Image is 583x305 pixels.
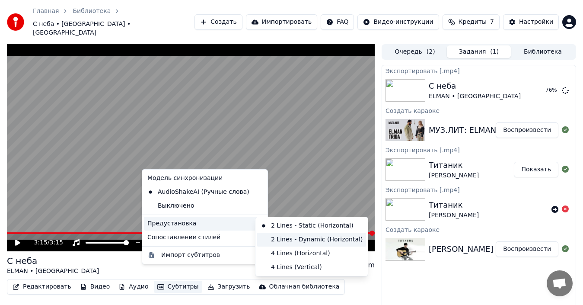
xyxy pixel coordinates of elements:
div: 4 Lines (Vertical) [257,260,366,274]
button: Воспроизвести [496,122,558,138]
button: Аудио [115,281,152,293]
button: Библиотека [511,45,575,58]
button: Импортировать [246,14,318,30]
div: ELMAN • [GEOGRAPHIC_DATA] [429,92,521,101]
div: Титаник [429,199,479,211]
button: Настройки [503,14,559,30]
button: Воспроизвести [496,241,558,257]
nav: breadcrumb [33,7,194,37]
button: FAQ [321,14,354,30]
span: ( 1 ) [490,48,499,56]
button: Видео [76,281,114,293]
div: 76 % [545,87,558,94]
span: 7 [490,18,494,26]
div: Создать караоке [382,105,576,116]
div: Экспортировать [.mp4] [382,144,576,155]
button: Загрузить [204,281,254,293]
div: Выключено [144,199,266,213]
span: С неба • [GEOGRAPHIC_DATA] • [GEOGRAPHIC_DATA] [33,20,194,37]
div: С неба [429,80,521,92]
div: 4 Lines (Horizontal) [257,247,366,260]
a: Главная [33,7,59,16]
span: ( 2 ) [427,48,435,56]
div: Открытый чат [547,270,573,296]
button: Создать [194,14,242,30]
div: Импорт субтитров [161,251,220,260]
span: 3:15 [34,238,47,247]
div: Предустановка [144,217,266,231]
button: Видео-инструкции [357,14,439,30]
div: С неба [7,255,99,267]
button: Кредиты7 [443,14,500,30]
div: Настройки [519,18,553,26]
div: [PERSON_NAME] [429,171,479,180]
button: Задания [447,45,511,58]
button: Субтитры [154,281,202,293]
div: Экспортировать [.mp4] [382,184,576,195]
div: Облачная библиотека [269,283,340,291]
span: Кредиты [459,18,487,26]
div: Сопоставление стилей [144,231,266,244]
div: AudioShakeAI (Ручные слова) [144,185,253,199]
div: ELMAN • [GEOGRAPHIC_DATA] [7,267,99,276]
div: 2 Lines - Static (Horizontal) [257,219,366,233]
div: МУЗ.ЛИТ: ELMAN, TRIDA — С неба [429,124,565,136]
button: Показать [514,162,558,177]
div: / [34,238,54,247]
div: [PERSON_NAME] [429,211,479,220]
div: Модель синхронизации [144,171,266,185]
div: Титаник [429,159,479,171]
button: Очередь [383,45,447,58]
span: 3:15 [50,238,63,247]
div: Экспортировать [.mp4] [382,65,576,76]
a: Библиотека [73,7,111,16]
div: 2 Lines - Dynamic (Horizontal) [257,233,366,247]
img: youka [7,13,24,31]
div: Создать караоке [382,224,576,234]
button: Редактировать [9,281,75,293]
